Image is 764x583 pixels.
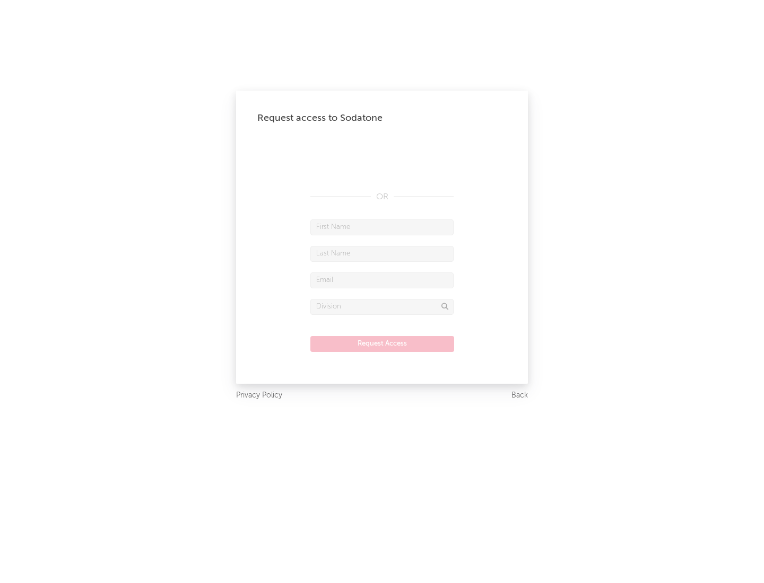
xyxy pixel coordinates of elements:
a: Privacy Policy [236,389,282,402]
input: Division [310,299,454,315]
input: Email [310,272,454,288]
input: First Name [310,219,454,235]
div: Request access to Sodatone [257,112,507,125]
div: OR [310,191,454,204]
a: Back [511,389,528,402]
input: Last Name [310,246,454,262]
button: Request Access [310,336,454,352]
